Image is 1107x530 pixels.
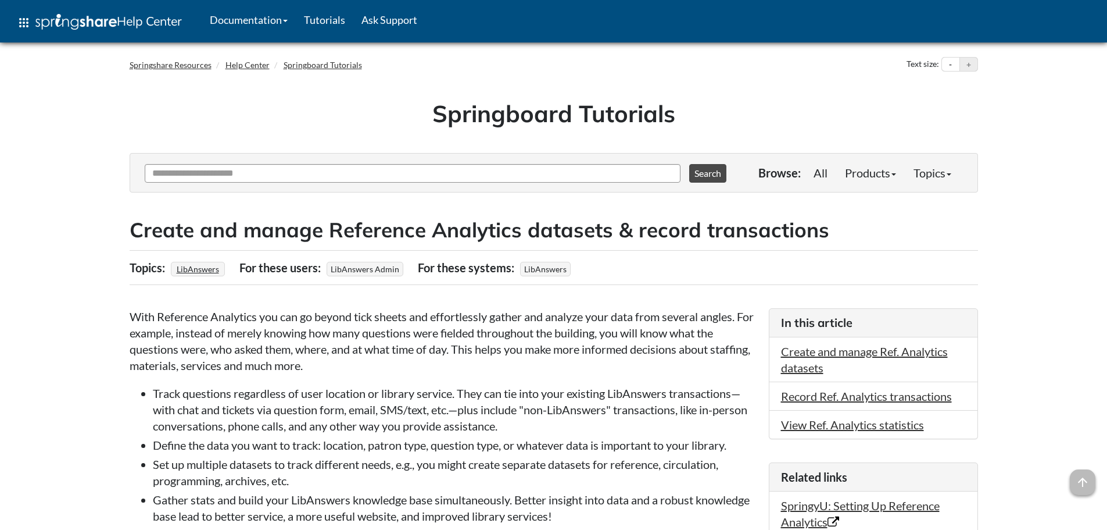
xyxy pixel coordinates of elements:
span: LibAnswers Admin [327,262,403,276]
div: Text size: [904,57,941,72]
img: Springshare [35,14,117,30]
a: Springshare Resources [130,60,212,70]
li: Track questions regardless of user location or library service. They can tie into your existing L... [153,385,757,434]
div: For these users: [239,257,324,279]
a: Help Center [225,60,270,70]
a: Products [836,161,905,184]
span: Help Center [117,13,182,29]
p: With Reference Analytics you can go beyond tick sheets and effortlessly gather and analyze your d... [130,308,757,374]
div: Topics: [130,257,168,279]
a: SpringyU: Setting Up Reference Analytics [781,499,940,529]
a: Ask Support [353,5,425,34]
span: LibAnswers [520,262,571,276]
span: Related links [781,470,847,484]
a: Springboard Tutorials [284,60,362,70]
li: Define the data you want to track: location, patron type, question type, or whatever data is impo... [153,437,757,453]
button: Decrease text size [942,58,959,72]
a: Topics [905,161,960,184]
h3: In this article [781,315,966,331]
span: arrow_upward [1070,469,1095,495]
a: apps Help Center [9,5,190,40]
a: LibAnswers [175,261,221,278]
li: Gather stats and build your LibAnswers knowledge base simultaneously. Better insight into data an... [153,492,757,524]
h1: Springboard Tutorials [138,97,969,130]
button: Search [689,164,726,183]
a: Tutorials [296,5,353,34]
a: Record Ref. Analytics transactions [781,389,952,403]
button: Increase text size [960,58,977,72]
a: Documentation [202,5,296,34]
a: View Ref. Analytics statistics [781,418,924,432]
a: Create and manage Ref. Analytics datasets [781,344,948,375]
div: For these systems: [418,257,517,279]
a: arrow_upward [1070,471,1095,485]
p: Browse: [758,165,801,181]
span: apps [17,16,31,30]
a: All [805,161,836,184]
h2: Create and manage Reference Analytics datasets & record transactions [130,216,978,244]
li: Set up multiple datasets to track different needs, e.g., you might create separate datasets for r... [153,456,757,489]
